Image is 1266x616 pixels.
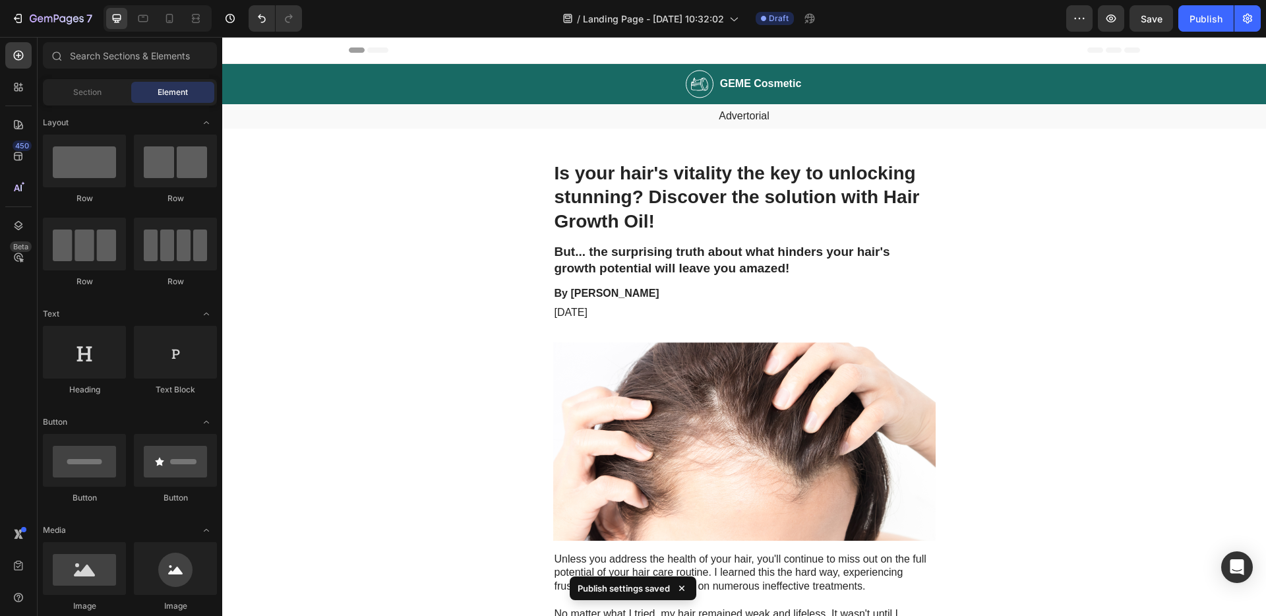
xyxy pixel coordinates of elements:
div: Image [134,600,217,612]
input: Search Sections & Elements [43,42,217,69]
div: Heading [43,384,126,396]
span: Toggle open [196,303,217,324]
p: [DATE] [332,269,712,283]
p: Unless you address the health of your hair, you'll continue to miss out on the full potential of ... [332,516,712,557]
div: Button [134,492,217,504]
div: Row [134,276,217,288]
div: Open Intercom Messenger [1221,551,1253,583]
p: Publish settings saved [578,582,670,595]
h2: But... the surprising truth about what hinders your hair's growth potential will leave you amazed! [331,206,713,241]
div: Undo/Redo [249,5,302,32]
span: Media [43,524,66,536]
div: Text Block [134,384,217,396]
button: 7 [5,5,98,32]
span: Draft [769,13,789,24]
div: Publish [1190,12,1222,26]
span: Toggle open [196,112,217,133]
span: Toggle open [196,520,217,541]
span: Landing Page - [DATE] 10:32:02 [583,12,724,26]
h1: Is your hair's vitality the key to unlocking stunning? Discover the solution with Hair Growth Oil! [331,123,713,198]
button: Publish [1178,5,1234,32]
p: By [PERSON_NAME] [332,250,712,264]
p: 7 [86,11,92,26]
button: Save [1130,5,1173,32]
p: No matter what I tried, my hair remained weak and lifeless. It wasn't until I recognized the impo... [332,570,712,611]
span: Section [73,86,102,98]
span: Toggle open [196,412,217,433]
iframe: Design area [222,37,1266,616]
span: Text [43,308,59,320]
div: Image [43,600,126,612]
div: 450 [13,140,32,151]
div: Beta [10,241,32,252]
span: Button [43,416,67,428]
div: Row [43,193,126,204]
span: / [577,12,580,26]
div: Button [43,492,126,504]
h2: GEME Cosmetic [497,39,581,55]
span: Save [1141,13,1162,24]
img: gempages_581566676550550446-45f595e9-8b99-47fb-8389-eb34f1590029.png [331,305,713,504]
div: Row [134,193,217,204]
span: Layout [43,117,69,129]
div: Row [43,276,126,288]
span: Element [158,86,188,98]
p: Advertorial [1,73,1042,86]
